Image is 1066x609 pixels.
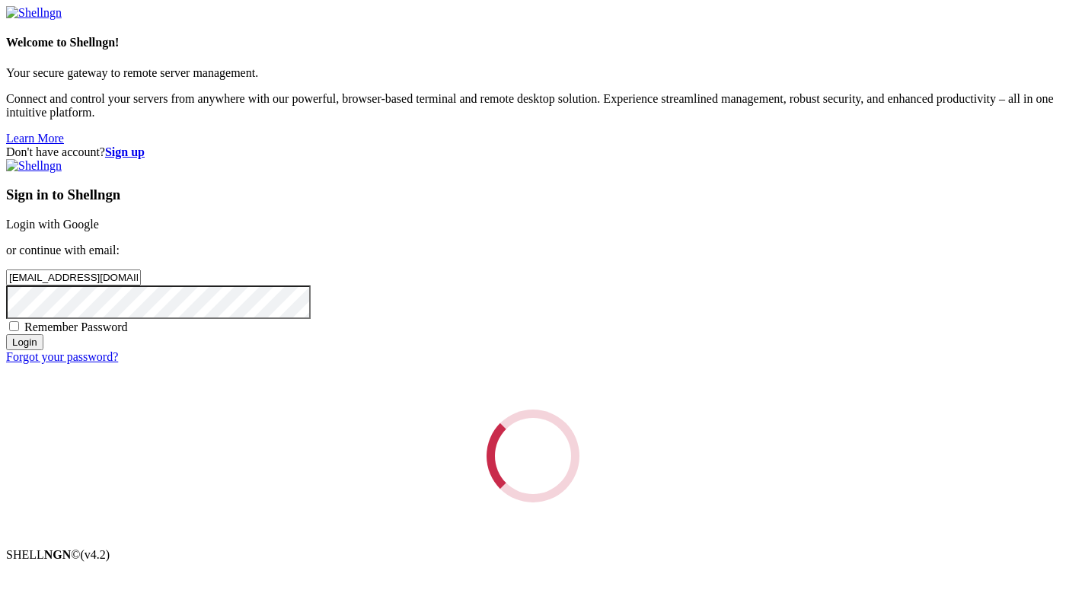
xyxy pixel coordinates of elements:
h4: Welcome to Shellngn! [6,36,1060,49]
input: Email address [6,269,141,285]
span: Remember Password [24,320,128,333]
img: Shellngn [6,6,62,20]
input: Remember Password [9,321,19,331]
div: Don't have account? [6,145,1060,159]
p: or continue with email: [6,244,1060,257]
a: Learn More [6,132,64,145]
img: Shellngn [6,159,62,173]
a: Sign up [105,145,145,158]
a: Login with Google [6,218,99,231]
a: Forgot your password? [6,350,118,363]
div: Loading... [487,410,579,502]
p: Connect and control your servers from anywhere with our powerful, browser-based terminal and remo... [6,92,1060,120]
span: SHELL © [6,548,110,561]
input: Login [6,334,43,350]
b: NGN [44,548,72,561]
h3: Sign in to Shellngn [6,187,1060,203]
p: Your secure gateway to remote server management. [6,66,1060,80]
span: 4.2.0 [81,548,110,561]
